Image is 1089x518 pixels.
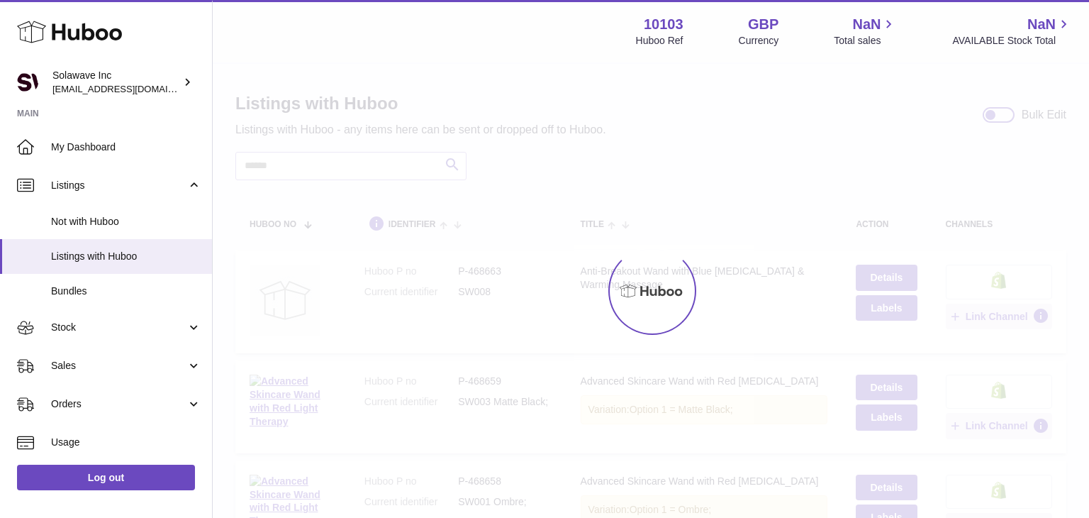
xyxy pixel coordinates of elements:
[51,285,201,298] span: Bundles
[51,250,201,263] span: Listings with Huboo
[748,15,778,34] strong: GBP
[17,72,38,93] img: internalAdmin-10103@internal.huboo.com
[739,34,779,48] div: Currency
[644,15,683,34] strong: 10103
[51,359,186,373] span: Sales
[952,15,1072,48] a: NaN AVAILABLE Stock Total
[852,15,881,34] span: NaN
[636,34,683,48] div: Huboo Ref
[51,140,201,154] span: My Dashboard
[52,83,208,94] span: [EMAIL_ADDRESS][DOMAIN_NAME]
[51,321,186,334] span: Stock
[952,34,1072,48] span: AVAILABLE Stock Total
[834,34,897,48] span: Total sales
[52,69,180,96] div: Solawave Inc
[834,15,897,48] a: NaN Total sales
[51,436,201,449] span: Usage
[51,179,186,192] span: Listings
[51,215,201,228] span: Not with Huboo
[17,465,195,490] a: Log out
[51,397,186,411] span: Orders
[1027,15,1056,34] span: NaN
